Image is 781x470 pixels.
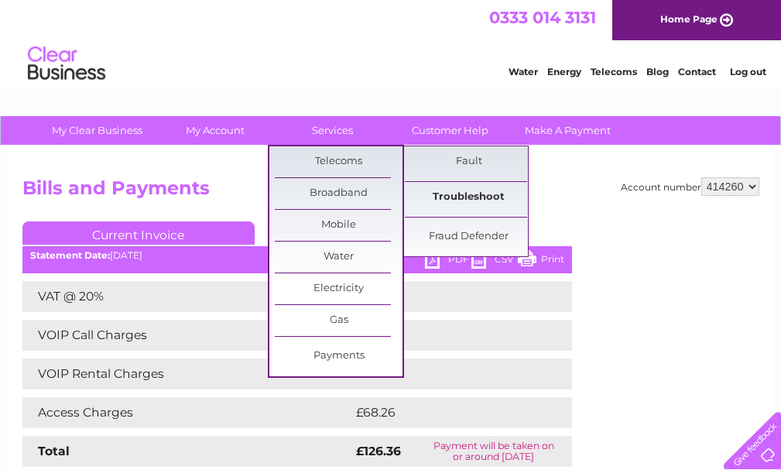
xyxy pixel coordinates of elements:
[22,221,255,245] a: Current Invoice
[26,9,757,75] div: Clear Business is a trading name of Verastar Limited (registered in [GEOGRAPHIC_DATA] No. 3667643...
[22,359,352,389] td: VOIP Rental Charges
[275,242,402,273] a: Water
[405,146,533,177] a: Fault
[352,397,541,428] td: £68.26
[275,273,402,304] a: Electricity
[356,444,401,458] strong: £126.36
[386,116,514,145] a: Customer Help
[27,40,106,87] img: logo.png
[22,177,759,207] h2: Bills and Payments
[275,146,402,177] a: Telecoms
[405,182,533,213] a: Troubleshoot
[471,250,518,273] a: CSV
[509,66,538,77] a: Water
[621,177,759,196] div: Account number
[416,436,571,467] td: Payment will be taken on or around [DATE]
[275,341,402,372] a: Payments
[22,397,352,428] td: Access Charges
[22,320,352,351] td: VOIP Call Charges
[678,66,716,77] a: Contact
[730,66,766,77] a: Log out
[38,444,70,458] strong: Total
[275,305,402,336] a: Gas
[489,8,596,27] a: 0333 014 3131
[504,116,632,145] a: Make A Payment
[269,116,396,145] a: Services
[425,250,471,273] a: PDF
[33,116,161,145] a: My Clear Business
[352,359,540,389] td: £37.04
[151,116,279,145] a: My Account
[405,221,533,252] a: Fraud Defender
[518,250,564,273] a: Print
[547,66,581,77] a: Energy
[22,250,572,261] div: [DATE]
[646,66,669,77] a: Blog
[275,178,402,209] a: Broadband
[30,249,110,261] b: Statement Date:
[352,281,540,312] td: £21.06
[22,281,352,312] td: VAT @ 20%
[275,210,402,241] a: Mobile
[352,320,536,351] td: £0.00
[591,66,637,77] a: Telecoms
